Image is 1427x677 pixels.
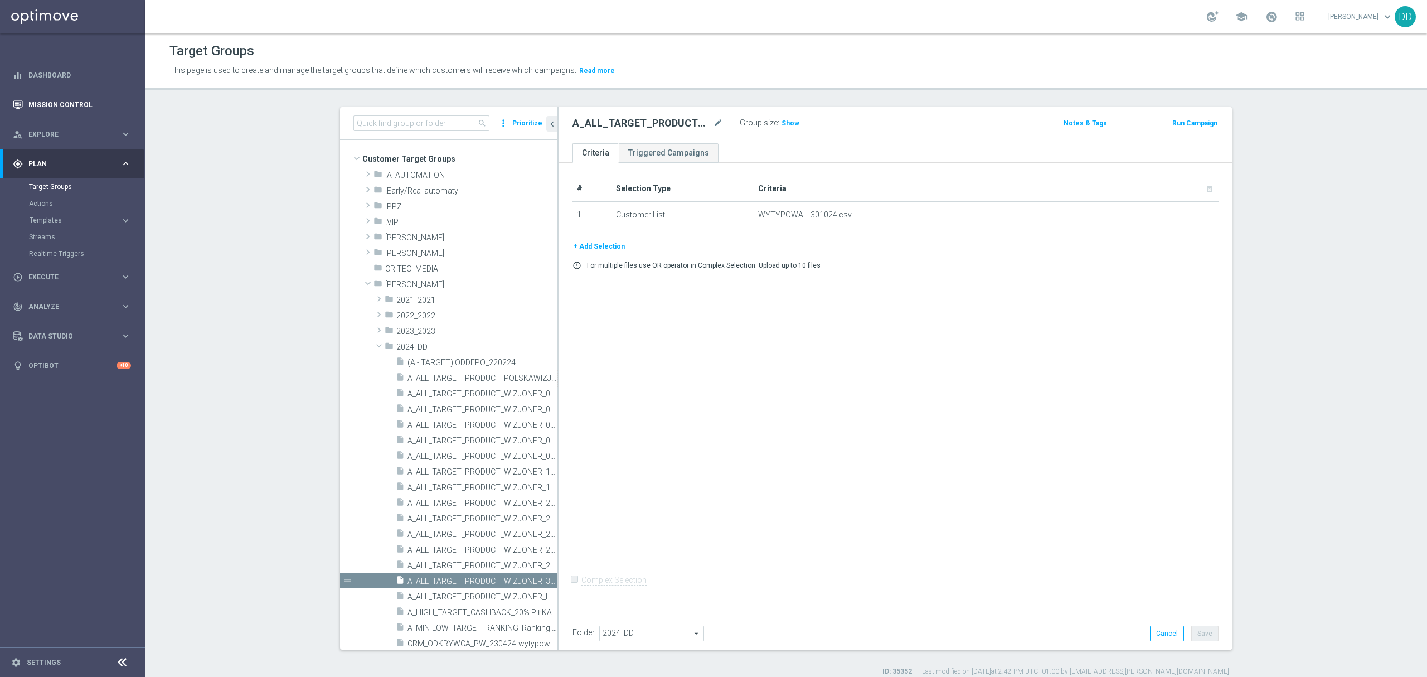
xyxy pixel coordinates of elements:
a: [PERSON_NAME]keyboard_arrow_down [1327,8,1395,25]
div: equalizer Dashboard [12,71,132,80]
button: Data Studio keyboard_arrow_right [12,332,132,341]
div: Actions [29,195,144,212]
i: insert_drive_file [396,466,405,479]
span: WYTYPOWALI 301024.csv [758,210,852,220]
div: Analyze [13,302,120,312]
a: Actions [29,199,116,208]
i: insert_drive_file [396,373,405,385]
i: insert_drive_file [396,419,405,432]
input: Quick find group or folder [353,115,489,131]
i: more_vert [498,115,509,131]
span: keyboard_arrow_down [1381,11,1394,23]
i: folder [373,170,382,182]
h1: Target Groups [169,43,254,59]
div: Data Studio [13,331,120,341]
i: keyboard_arrow_right [120,331,131,341]
span: A_ALL_TARGET_PRODUCT_WIZJONER_301024_wytypowali [407,577,557,586]
span: (A - TARGET) ODDEPO_220224 [407,358,557,367]
span: Explore [28,131,120,138]
button: Run Campaign [1171,117,1219,129]
span: Data Studio [28,333,120,340]
i: insert_drive_file [396,607,405,620]
div: Dashboard [13,60,131,90]
i: keyboard_arrow_right [120,272,131,282]
button: play_circle_outline Execute keyboard_arrow_right [12,273,132,282]
span: A_ALL_TARGET_PRODUCT_WIZJONER_031024_WYTYPOWALI [407,389,557,399]
i: chevron_left [547,119,557,129]
a: Optibot [28,351,117,380]
div: Target Groups [29,178,144,195]
i: folder [373,185,382,198]
button: track_changes Analyze keyboard_arrow_right [12,302,132,311]
button: Templates keyboard_arrow_right [29,216,132,225]
i: folder [373,232,382,245]
i: folder [373,279,382,292]
div: Realtime Triggers [29,245,144,262]
i: insert_drive_file [396,388,405,401]
span: A_MIN-LOW_TARGET_RANKING_Ranking 40 000 PLN EURO_270624 [407,623,557,633]
span: Templates [30,217,109,224]
label: : [778,118,779,128]
span: Antoni L. [385,249,557,258]
i: insert_drive_file [396,529,405,541]
i: insert_drive_file [396,560,405,573]
span: CRM_ODKRYWCA_PW_230424-wytypowali [407,639,557,649]
a: Streams [29,233,116,241]
div: Optibot [13,351,131,380]
span: search [478,119,487,128]
span: A_ALL_TARGET_PRODUCT_WIZJONER_091024_WYTYPOWALI [407,452,557,461]
a: Dashboard [28,60,131,90]
span: 2022_2022 [396,311,557,321]
span: A_ALL_TARGET_PRODUCT_POLSKAWIZJONERZY_161124 [407,374,557,383]
label: ID: 35352 [882,667,912,676]
i: folder [385,294,394,307]
div: Execute [13,272,120,282]
i: settings [11,657,21,668]
span: A_ALL_TARGET_PRODUCT_WIZJONER_050625 [407,420,557,430]
a: Criteria [572,143,619,163]
span: Analyze [28,303,120,310]
div: +10 [117,362,131,369]
h2: A_ALL_TARGET_PRODUCT_WIZJONER_301024_wytypowali [572,117,711,130]
i: folder [385,310,394,323]
span: Execute [28,274,120,281]
i: keyboard_arrow_right [120,158,131,169]
i: insert_drive_file [396,638,405,651]
span: Show [782,119,799,127]
i: insert_drive_file [396,435,405,448]
span: school [1235,11,1248,23]
i: insert_drive_file [396,497,405,510]
span: A_ALL_TARGET_PRODUCT_WIZJONER_031224_WYTYPOWALI [407,405,557,414]
button: chevron_left [546,116,557,132]
div: Templates [29,212,144,229]
i: equalizer [13,70,23,80]
i: insert_drive_file [396,404,405,417]
button: + Add Selection [572,240,626,253]
span: Plan [28,161,120,167]
span: A_ALL_TARGET_PRODUCT_WIZJONER_181124- wytypowani [407,483,557,492]
i: play_circle_outline [13,272,23,282]
div: Streams [29,229,144,245]
span: 2023_2023 [396,327,557,336]
span: A_ALL_TARGET_PRODUCT_WIZJONER_241024_WYTYPOWALI [407,530,557,539]
i: insert_drive_file [396,576,405,588]
span: !PPZ [385,202,557,211]
i: insert_drive_file [396,451,405,463]
span: A_ALL_TARGET_PRODUCT_WIZJONER_251124-wytypowali [407,545,557,555]
i: keyboard_arrow_right [120,215,131,226]
i: insert_drive_file [396,513,405,526]
div: Templates [30,217,120,224]
div: person_search Explore keyboard_arrow_right [12,130,132,139]
span: CRITEO_MEDIA [385,264,557,274]
span: !A_AUTOMATION [385,171,557,180]
i: gps_fixed [13,159,23,169]
button: Prioritize [511,116,544,131]
button: Notes & Tags [1062,117,1108,129]
i: insert_drive_file [396,622,405,635]
i: lightbulb [13,361,23,371]
th: # [572,176,611,202]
